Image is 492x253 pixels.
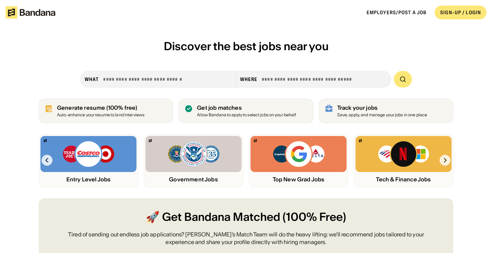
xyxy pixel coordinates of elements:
img: FBI, DHS, MWRD logos [167,140,220,168]
img: Right Arrow [439,155,451,166]
a: Bandana logoTrader Joe’s, Costco, Target logosEntry Level Jobs [39,134,138,187]
img: Trader Joe’s, Costco, Target logos [62,140,115,168]
img: Bandana logo [359,139,362,142]
a: Get job matches Allow Bandana to apply to select jobs on your behalf [179,99,313,123]
div: Allow Bandana to apply to select jobs on your behalf [197,113,296,117]
img: Bank of America, Netflix, Microsoft logos [378,140,430,168]
div: Auto-enhance your resume to land interviews [57,113,144,117]
div: Tech & Finance Jobs [356,176,452,183]
a: Generate resume (100% free)Auto-enhance your resume to land interviews [39,99,173,123]
div: Entry Level Jobs [40,176,136,183]
div: what [85,76,99,82]
img: Bandana logotype [6,6,55,19]
a: Bandana logoBank of America, Netflix, Microsoft logosTech & Finance Jobs [354,134,453,187]
a: Employers/Post a job [367,9,426,16]
div: Top New Grad Jobs [250,176,347,183]
div: Tired of sending out endless job applications? [PERSON_NAME]’s Match Team will do the heavy lifti... [55,231,437,246]
a: Bandana logoFBI, DHS, MWRD logosGovernment Jobs [144,134,243,187]
span: (100% Free) [283,209,346,225]
span: 🚀 Get Bandana Matched [146,209,280,225]
img: Bandana logo [254,139,257,142]
img: Left Arrow [41,155,53,166]
div: SIGN-UP / LOGIN [440,9,481,16]
div: Save, apply, and manage your jobs in one place [337,113,427,117]
a: Bandana logoCapital One, Google, Delta logosTop New Grad Jobs [249,134,348,187]
div: Get job matches [197,105,296,111]
img: Bandana logo [149,139,152,142]
span: Discover the best jobs near you [164,39,329,53]
span: (100% free) [106,104,138,111]
img: Bandana logo [44,139,47,142]
img: Capital One, Google, Delta logos [272,140,325,168]
div: Track your jobs [337,105,427,111]
div: Government Jobs [145,176,242,183]
div: Where [240,76,258,82]
a: Track your jobs Save, apply, and manage your jobs in one place [319,99,453,123]
div: Generate resume [57,105,144,111]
